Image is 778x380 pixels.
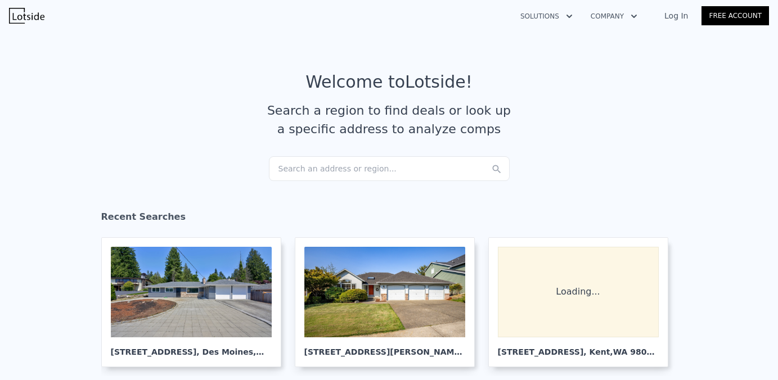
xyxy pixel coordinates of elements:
[488,237,677,367] a: Loading... [STREET_ADDRESS], Kent,WA 98031
[101,237,290,367] a: [STREET_ADDRESS], Des Moines,WA 98198
[269,156,510,181] div: Search an address or region...
[511,6,582,26] button: Solutions
[651,10,701,21] a: Log In
[304,337,465,358] div: [STREET_ADDRESS][PERSON_NAME] , Auburn
[295,237,484,367] a: [STREET_ADDRESS][PERSON_NAME], Auburn
[610,347,658,356] span: , WA 98031
[9,8,44,24] img: Lotside
[111,337,272,358] div: [STREET_ADDRESS] , Des Moines
[498,247,659,337] div: Loading...
[701,6,769,25] a: Free Account
[305,72,473,92] div: Welcome to Lotside !
[498,337,659,358] div: [STREET_ADDRESS] , Kent
[263,101,515,138] div: Search a region to find deals or look up a specific address to analyze comps
[582,6,646,26] button: Company
[101,201,677,237] div: Recent Searches
[253,347,301,356] span: , WA 98198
